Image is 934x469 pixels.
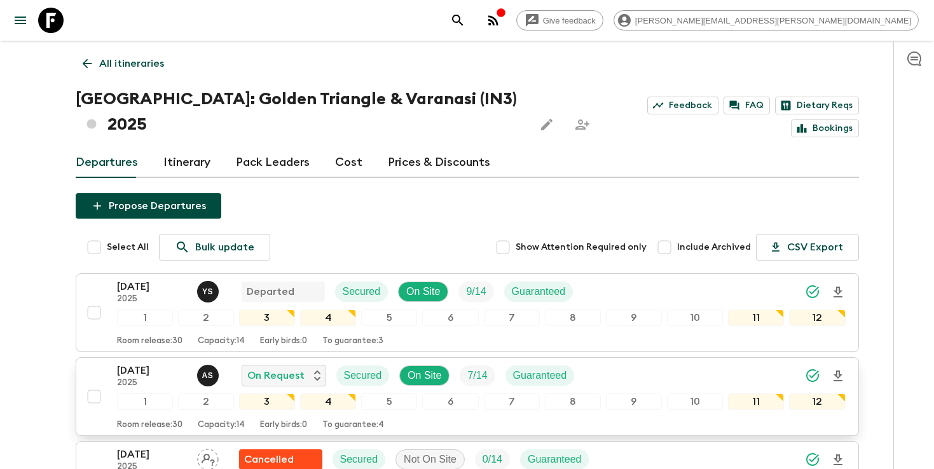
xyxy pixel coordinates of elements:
div: 4 [300,393,356,410]
div: On Site [398,282,448,302]
div: 10 [667,393,723,410]
p: Room release: 30 [117,336,182,346]
svg: Synced Successfully [805,452,820,467]
p: To guarantee: 4 [322,420,384,430]
div: 4 [300,309,356,326]
div: Trip Fill [458,282,493,302]
button: menu [8,8,33,33]
p: On Site [408,368,441,383]
p: To guarantee: 3 [322,336,383,346]
div: 12 [789,393,845,410]
span: Assign pack leader [197,452,219,463]
a: Prices & Discounts [388,147,490,178]
a: Feedback [647,97,718,114]
div: 9 [606,393,662,410]
div: 7 [484,309,540,326]
p: All itineraries [99,56,164,71]
p: Guaranteed [528,452,582,467]
p: 2025 [117,378,187,388]
a: Bulk update [159,234,270,261]
a: Departures [76,147,138,178]
div: 8 [545,393,601,410]
div: 1 [117,309,173,326]
div: 2 [178,309,234,326]
button: Edit this itinerary [534,112,560,137]
button: CSV Export [756,234,859,261]
p: Early birds: 0 [260,420,307,430]
p: Capacity: 14 [198,420,245,430]
p: On Site [406,284,440,299]
button: Propose Departures [76,193,221,219]
div: 5 [361,309,417,326]
p: Secured [343,284,381,299]
div: 5 [361,393,417,410]
button: AS [197,365,221,386]
p: 9 / 14 [466,284,486,299]
svg: Download Onboarding [830,285,846,300]
p: 2025 [117,294,187,304]
span: Arjun Singh Deora [197,369,221,379]
p: 0 / 14 [483,452,502,467]
a: FAQ [724,97,770,114]
svg: Synced Successfully [805,368,820,383]
div: [PERSON_NAME][EMAIL_ADDRESS][PERSON_NAME][DOMAIN_NAME] [614,10,919,31]
span: Select All [107,241,149,254]
div: 3 [239,393,295,410]
p: [DATE] [117,279,187,294]
p: Bulk update [195,240,254,255]
div: 2 [178,393,234,410]
p: Cancelled [244,452,294,467]
svg: Download Onboarding [830,369,846,384]
a: Cost [335,147,362,178]
div: 12 [789,309,845,326]
p: Secured [344,368,382,383]
p: Not On Site [404,452,457,467]
p: A S [202,370,214,381]
span: Give feedback [536,16,603,25]
div: 1 [117,393,173,410]
span: Share this itinerary [570,112,595,137]
svg: Download Onboarding [830,452,846,468]
p: [DATE] [117,363,187,378]
div: 11 [728,309,784,326]
p: Guaranteed [513,368,567,383]
a: Pack Leaders [236,147,310,178]
a: Give feedback [516,10,603,31]
p: Capacity: 14 [198,336,245,346]
div: 8 [545,309,601,326]
p: Room release: 30 [117,420,182,430]
p: Guaranteed [512,284,566,299]
span: [PERSON_NAME][EMAIL_ADDRESS][PERSON_NAME][DOMAIN_NAME] [628,16,918,25]
div: 6 [422,393,478,410]
button: [DATE]2025Yashvardhan Singh ShekhawatDepartedSecuredOn SiteTrip FillGuaranteed123456789101112Room... [76,273,859,352]
div: 9 [606,309,662,326]
div: Trip Fill [460,365,495,386]
div: 10 [667,309,723,326]
p: [DATE] [117,447,187,462]
div: 7 [484,393,540,410]
span: Yashvardhan Singh Shekhawat [197,285,221,295]
a: Dietary Reqs [775,97,859,114]
a: Bookings [791,119,859,137]
p: Early birds: 0 [260,336,307,346]
div: Secured [335,282,388,302]
div: 3 [239,309,295,326]
button: search adventures [445,8,470,33]
span: Include Archived [677,241,751,254]
h1: [GEOGRAPHIC_DATA]: Golden Triangle & Varanasi (IN3) 2025 [76,86,524,137]
a: Itinerary [163,147,210,178]
div: On Site [399,365,450,386]
div: Secured [336,365,390,386]
p: 7 / 14 [467,368,487,383]
p: Secured [340,452,378,467]
a: All itineraries [76,51,171,76]
div: 6 [422,309,478,326]
p: On Request [247,368,305,383]
span: Show Attention Required only [516,241,647,254]
button: [DATE]2025Arjun Singh DeoraOn RequestSecuredOn SiteTrip FillGuaranteed123456789101112Room release... [76,357,859,436]
div: 11 [728,393,784,410]
p: Departed [247,284,294,299]
svg: Synced Successfully [805,284,820,299]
